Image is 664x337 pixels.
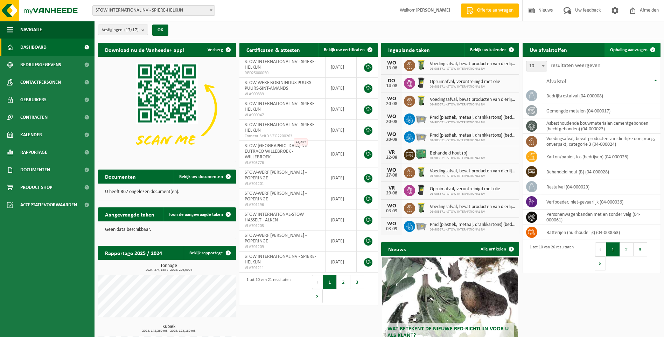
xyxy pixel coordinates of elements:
span: Gebruikers [20,91,47,109]
span: Voedingsafval, bevat producten van dierlijke oorsprong, onverpakt, categorie 3 [430,97,516,103]
a: Alle artikelen [475,242,518,256]
strong: [PERSON_NAME] [415,8,450,13]
td: personenwagenbanden met en zonder velg (04-000061) [541,209,660,225]
img: WB-0140-HPE-GN-50 [415,202,427,214]
span: Acceptatievoorwaarden [20,196,77,214]
span: Pmd (plastiek, metaal, drankkartons) (bedrijven) [430,115,516,121]
span: Bekijk uw documenten [179,174,223,179]
button: 2 [337,275,350,289]
span: STOW INTERNATIONAL NV - SPIERE-HELKIJN [245,101,316,112]
img: WB-0140-HPE-GN-50 [415,59,427,71]
span: STOW INTERNATIONAL NV - SPIERE-HELKIJN [245,254,316,265]
span: Behandeld hout (b) [430,151,485,156]
span: Contactpersonen [20,74,61,91]
div: WO [385,114,399,119]
span: Bedrijfsgegevens [20,56,61,74]
span: STOW INTERNATIONAL-STOW HASSELT - ALKEN [245,212,304,223]
div: 1 tot 10 van 21 resultaten [243,274,291,304]
td: karton/papier, los (bedrijven) (04-000026) [541,149,660,164]
button: 1 [323,275,337,289]
label: resultaten weergeven [551,63,600,68]
span: VLA701196 [245,202,320,208]
span: VLA701209 [245,244,320,250]
span: STOW [GEOGRAPHIC_DATA] NV-EUTRACO WILLEBROEK - WILLEBROEK [245,143,308,160]
span: VLA900839 [245,91,320,97]
img: WB-2500-GAL-GY-01 [415,130,427,142]
td: bedrijfsrestafval (04-000008) [541,88,660,103]
a: Bekijk rapportage [184,246,235,260]
h2: Download nu de Vanheede+ app! [98,43,191,56]
span: 01-903571 - STOW INTERNATIONAL NV [430,174,516,178]
td: [DATE] [326,167,357,188]
img: PB-HB-1400-HPE-GN-01 [415,148,427,160]
a: Toon de aangevraagde taken [163,207,235,221]
button: 1 [606,242,620,256]
td: voedingsafval, bevat producten van dierlijke oorsprong, onverpakt, categorie 3 (04-000024) [541,134,660,149]
button: 3 [634,242,647,256]
td: asbesthoudende bouwmaterialen cementgebonden (hechtgebonden) (04-000023) [541,118,660,134]
span: Kalender [20,126,42,144]
img: WB-0140-HPE-GN-50 [415,166,427,178]
div: WO [385,132,399,137]
td: [DATE] [326,231,357,252]
button: Previous [312,275,323,289]
td: [DATE] [326,57,357,78]
span: Bekijk uw kalender [470,48,506,52]
button: Next [595,256,606,270]
span: 01-903571 - STOW INTERNATIONAL NV [430,138,516,143]
span: Documenten [20,161,50,179]
td: [DATE] [326,209,357,231]
span: Vestigingen [102,25,139,35]
span: Verberg [208,48,223,52]
span: STOW INTERNATIONAL NV - SPIERE-HELKIJN [245,122,316,133]
span: 01-903571 - STOW INTERNATIONAL NV [430,228,516,232]
span: 01-903571 - STOW INTERNATIONAL NV [430,67,516,71]
span: Navigatie [20,21,42,39]
span: 2024: 148,260 m3 - 2025: 123,180 m3 [102,329,236,333]
img: Download de VHEPlus App [98,57,236,160]
td: batterijen (huishoudelijk) (04-000063) [541,225,660,240]
span: Offerte aanvragen [475,7,515,14]
span: Dashboard [20,39,47,56]
span: Voedingsafval, bevat producten van dierlijke oorsprong, onverpakt, categorie 3 [430,61,516,67]
div: 22-08 [385,155,399,160]
span: VLA701211 [245,265,320,271]
a: Bekijk uw kalender [464,43,518,57]
div: VR [385,150,399,155]
div: WO [385,96,399,102]
span: STOW INTERNATIONAL NV - SPIERE-HELKIJN [92,5,215,16]
p: U heeft 367 ongelezen document(en). [105,190,229,194]
button: 2 [620,242,634,256]
span: STOW-WERF [PERSON_NAME] - POPERINGE [245,170,307,181]
h2: Rapportage 2025 / 2024 [98,246,169,260]
td: restafval (04-000029) [541,179,660,194]
span: STOW WERF BOBININDUS PUURS - PUURS-SINT-AMANDS [245,80,314,91]
span: 10 [526,61,547,71]
div: 27-08 [385,173,399,178]
span: 01-903571 - STOW INTERNATIONAL NV [430,85,500,89]
td: [DATE] [326,252,357,273]
button: 3 [350,275,364,289]
count: (17/17) [124,28,139,32]
span: Pmd (plastiek, metaal, drankkartons) (bedrijven) [430,133,516,138]
span: VLA703776 [245,160,320,166]
span: STOW INTERNATIONAL NV - SPIERE-HELKIJN [93,6,215,15]
td: [DATE] [326,78,357,99]
span: 2024: 274,153 t - 2025: 206,690 t [102,268,236,272]
span: Pmd (plastiek, metaal, drankkartons) (bedrijven) [430,222,516,228]
td: behandeld hout (B) (04-000028) [541,164,660,179]
a: Bekijk uw certificaten [318,43,377,57]
div: WO [385,203,399,209]
div: 14-08 [385,84,399,89]
span: Bekijk uw certificaten [324,48,365,52]
div: DO [385,78,399,84]
td: [DATE] [326,188,357,209]
h3: Kubiek [102,324,236,333]
span: Toon de aangevraagde taken [169,212,223,217]
a: Ophaling aanvragen [604,43,660,57]
div: 20-08 [385,102,399,106]
button: Previous [595,242,606,256]
img: WB-2500-GAL-GY-01 [415,112,427,124]
span: RED25000050 [245,70,320,76]
span: VLA900947 [245,112,320,118]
